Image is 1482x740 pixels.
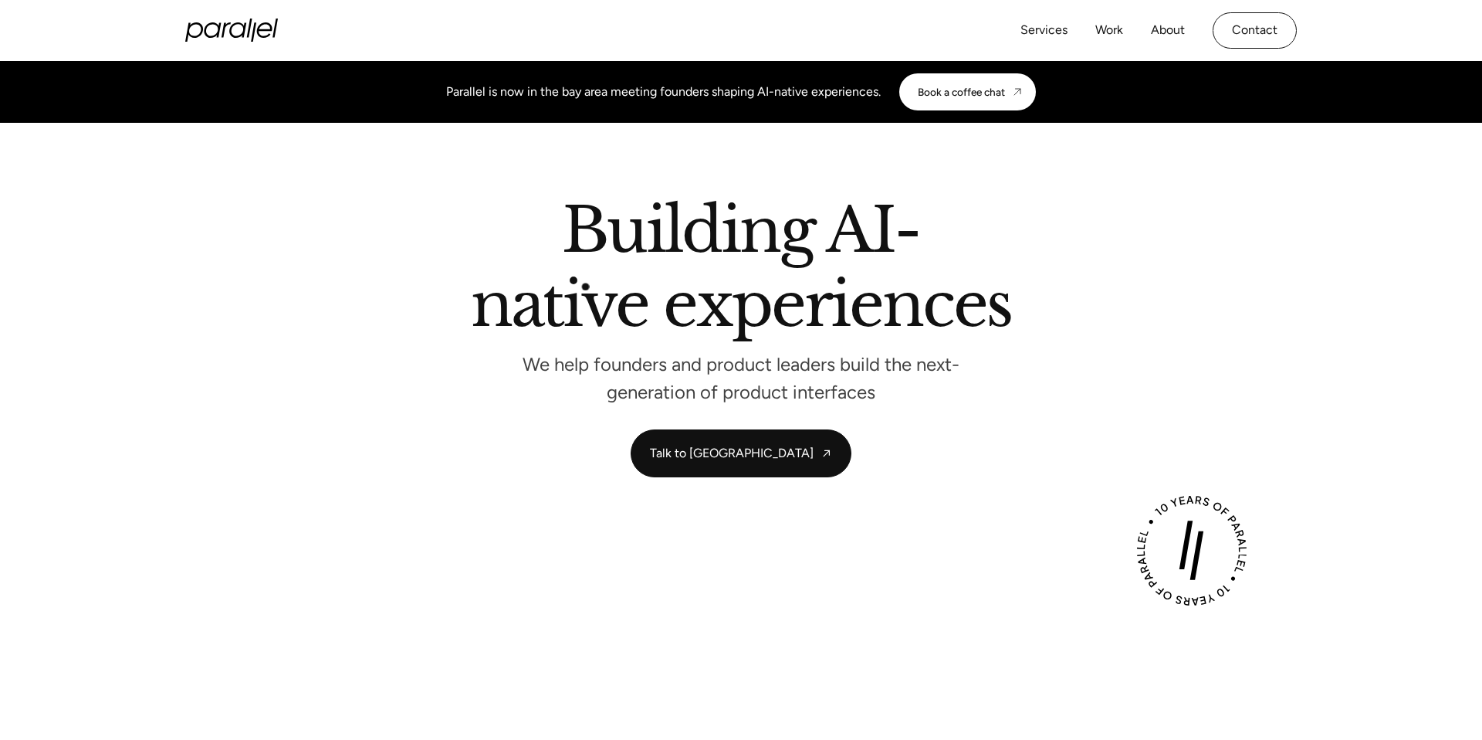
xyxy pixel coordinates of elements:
div: Parallel is now in the bay area meeting founders shaping AI-native experiences. [446,83,881,101]
a: Contact [1213,12,1297,49]
p: We help founders and product leaders build the next-generation of product interfaces [509,358,973,399]
a: Work [1095,19,1123,42]
a: Services [1020,19,1068,42]
a: home [185,19,278,42]
div: Book a coffee chat [918,86,1005,98]
a: Book a coffee chat [899,73,1036,110]
a: About [1151,19,1185,42]
img: CTA arrow image [1011,86,1024,98]
h2: Building AI-native experiences [301,200,1181,341]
